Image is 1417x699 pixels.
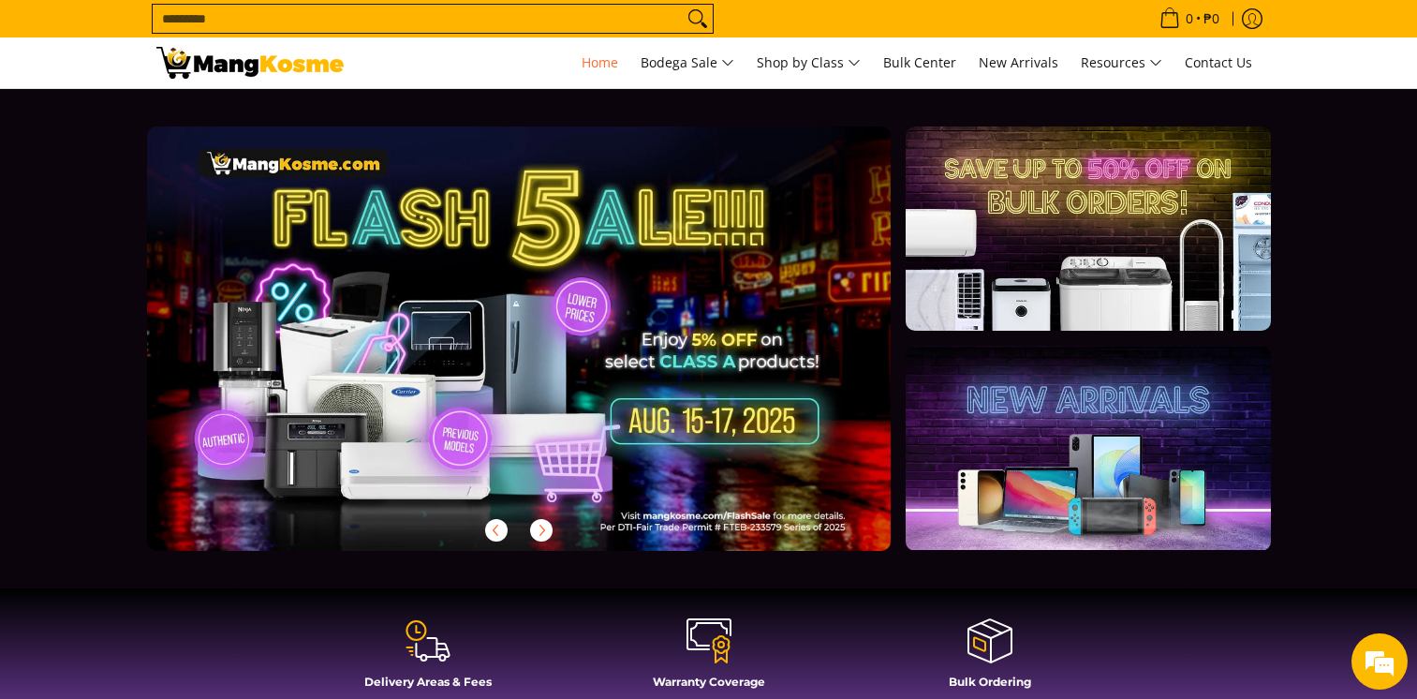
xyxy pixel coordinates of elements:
h4: Warranty Coverage [578,675,840,689]
span: 0 [1183,12,1196,25]
a: Bulk Center [874,37,966,88]
h4: Delivery Areas & Fees [297,675,559,689]
a: New Arrivals [969,37,1068,88]
a: Home [572,37,627,88]
button: Previous [476,510,517,551]
button: Next [521,510,562,551]
img: Mang Kosme: Your Home Appliances Warehouse Sale Partner! [156,47,344,79]
span: Bodega Sale [641,52,734,75]
span: • [1154,8,1225,29]
span: Shop by Class [757,52,861,75]
span: ₱0 [1201,12,1222,25]
a: Bodega Sale [631,37,744,88]
button: Search [683,5,713,33]
a: More [147,126,952,581]
span: Resources [1081,52,1162,75]
a: Contact Us [1175,37,1262,88]
h4: Bulk Ordering [859,675,1121,689]
a: Resources [1071,37,1172,88]
nav: Main Menu [362,37,1262,88]
a: Shop by Class [747,37,870,88]
span: Bulk Center [883,53,956,71]
span: Contact Us [1185,53,1252,71]
span: Home [582,53,618,71]
span: New Arrivals [979,53,1058,71]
